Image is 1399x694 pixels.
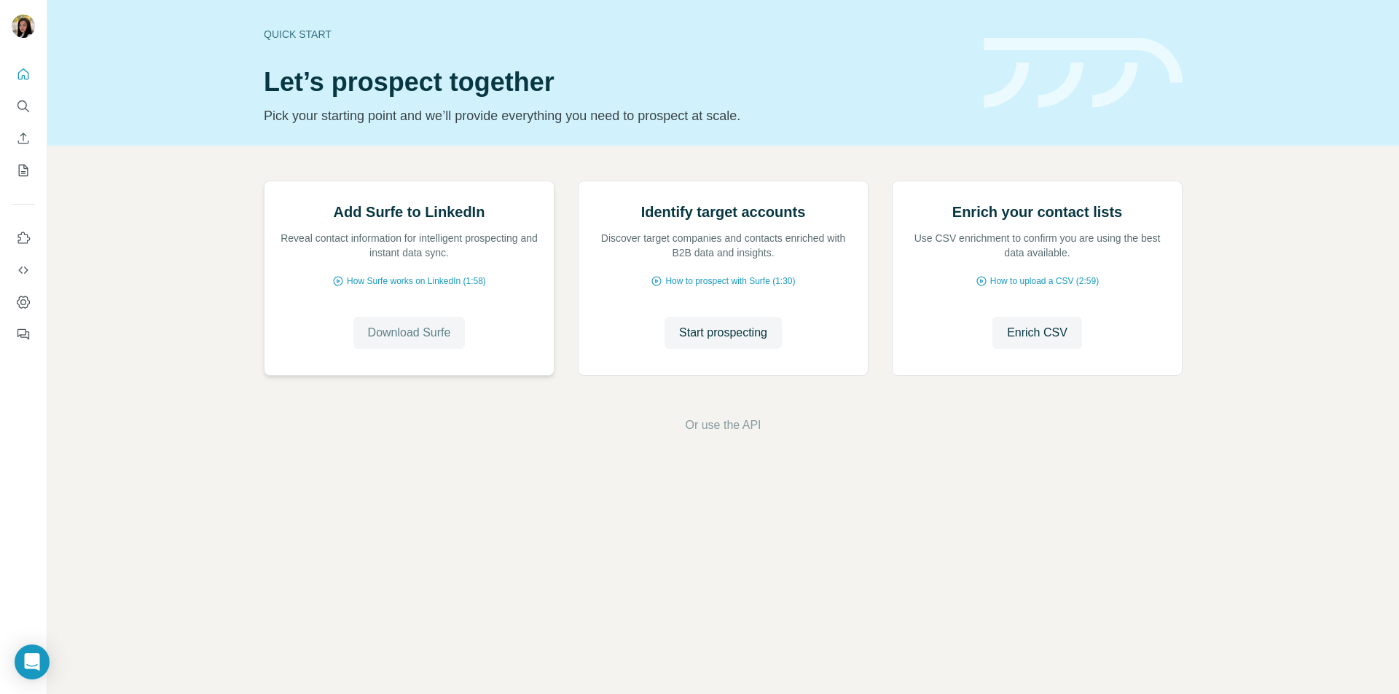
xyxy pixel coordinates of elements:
[12,257,35,283] button: Use Surfe API
[368,324,451,342] span: Download Surfe
[12,15,35,38] img: Avatar
[334,202,485,222] h2: Add Surfe to LinkedIn
[907,231,1167,260] p: Use CSV enrichment to confirm you are using the best data available.
[665,317,782,349] button: Start prospecting
[1007,324,1067,342] span: Enrich CSV
[641,202,806,222] h2: Identify target accounts
[990,275,1099,288] span: How to upload a CSV (2:59)
[984,38,1183,109] img: banner
[12,125,35,151] button: Enrich CSV
[12,321,35,347] button: Feedback
[347,275,486,288] span: How Surfe works on LinkedIn (1:58)
[12,157,35,184] button: My lists
[679,324,767,342] span: Start prospecting
[353,317,466,349] button: Download Surfe
[12,93,35,119] button: Search
[665,275,795,288] span: How to prospect with Surfe (1:30)
[685,417,761,434] button: Or use the API
[279,231,539,260] p: Reveal contact information for intelligent prospecting and instant data sync.
[264,68,966,97] h1: Let’s prospect together
[593,231,853,260] p: Discover target companies and contacts enriched with B2B data and insights.
[12,225,35,251] button: Use Surfe on LinkedIn
[264,27,966,42] div: Quick start
[15,644,50,679] div: Open Intercom Messenger
[12,289,35,315] button: Dashboard
[992,317,1082,349] button: Enrich CSV
[264,106,966,126] p: Pick your starting point and we’ll provide everything you need to prospect at scale.
[952,202,1122,222] h2: Enrich your contact lists
[12,61,35,87] button: Quick start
